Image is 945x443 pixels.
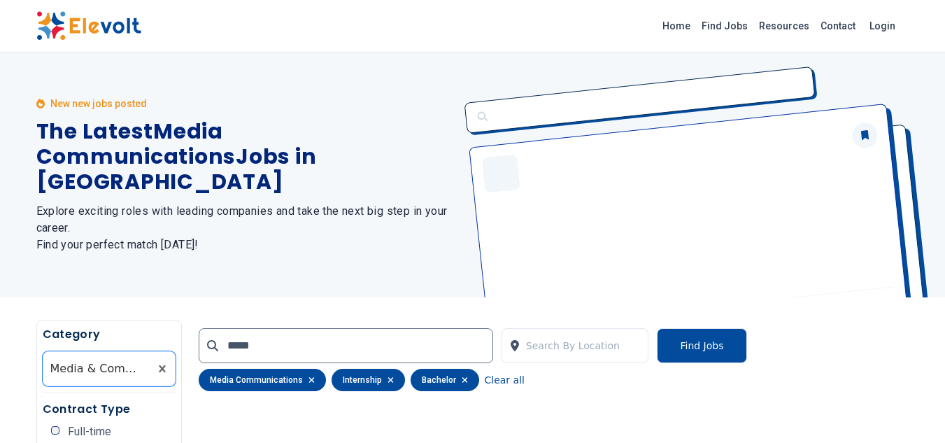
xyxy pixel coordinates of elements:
h1: The Latest Media Communications Jobs in [GEOGRAPHIC_DATA] [36,119,456,195]
div: media communications [199,369,326,391]
img: Elevolt [36,11,141,41]
h5: Contract Type [43,401,176,418]
span: Full-time [68,426,111,437]
p: New new jobs posted [50,97,147,111]
a: Contact [815,15,861,37]
h2: Explore exciting roles with leading companies and take the next big step in your career. Find you... [36,203,456,253]
input: Full-time [51,426,59,435]
a: Find Jobs [696,15,753,37]
div: bachelor [411,369,479,391]
h5: Category [43,326,176,343]
a: Home [657,15,696,37]
a: Resources [753,15,815,37]
a: Login [861,12,904,40]
button: Find Jobs [657,328,746,363]
iframe: Chat Widget [875,376,945,443]
button: Clear all [485,369,525,391]
div: internship [332,369,405,391]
